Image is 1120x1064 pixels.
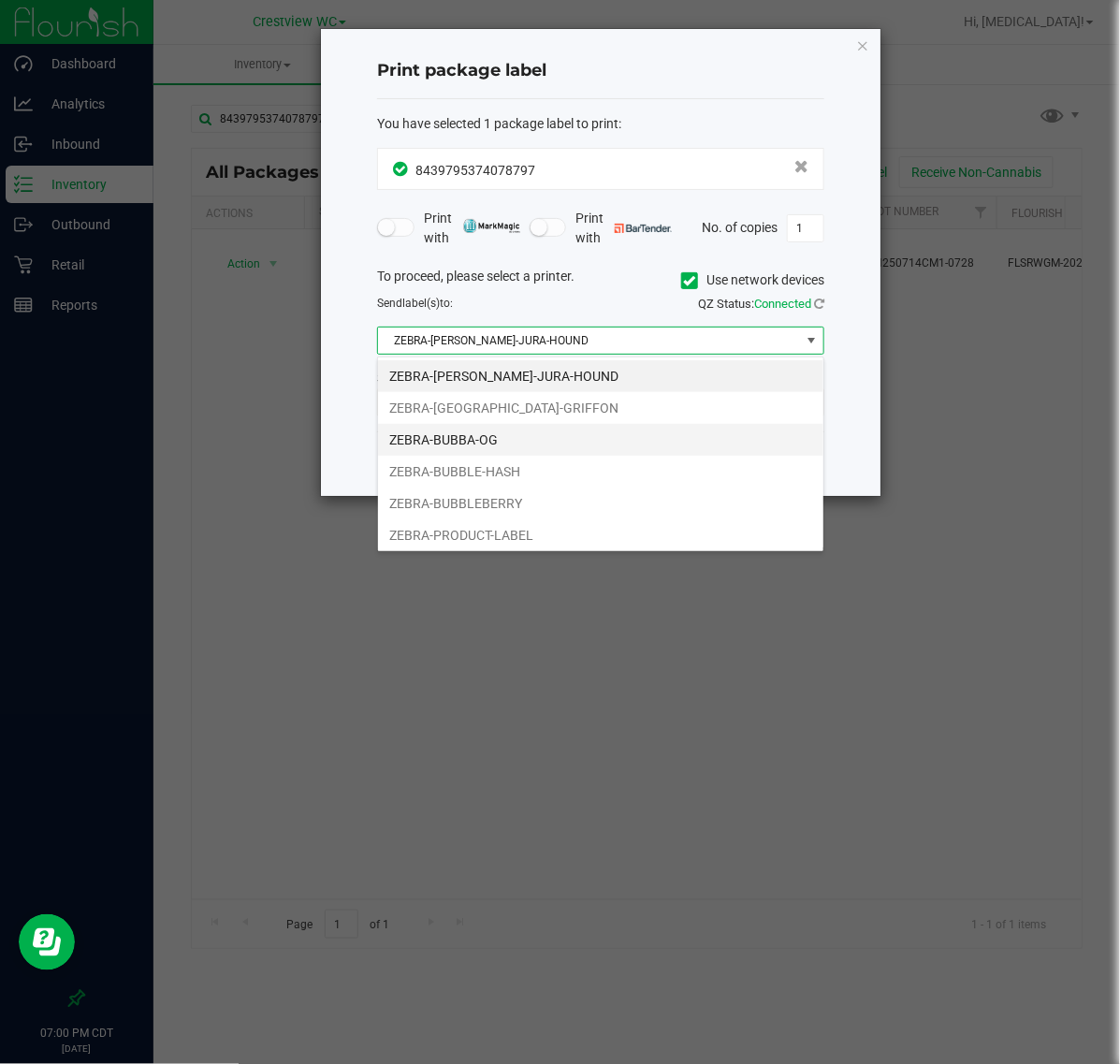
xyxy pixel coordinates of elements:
[378,519,823,551] li: ZEBRA-PRODUCT-LABEL
[378,456,823,488] li: ZEBRA-BUBBLE-HASH
[681,270,824,290] label: Use network devices
[363,369,838,388] div: Select a label template.
[424,209,520,248] span: Print with
[377,114,824,134] div: :
[415,163,535,178] span: 8439795374078797
[377,297,453,310] span: Send to:
[463,219,520,233] img: mark_magic_cybra.png
[575,209,672,248] span: Print with
[754,297,811,311] span: Connected
[377,116,618,131] span: You have selected 1 package label to print
[702,219,778,234] span: No. of copies
[378,328,800,354] span: ZEBRA-[PERSON_NAME]-JURA-HOUND
[378,424,823,456] li: ZEBRA-BUBBA-OG
[363,267,838,295] div: To proceed, please select a printer.
[377,59,824,83] h4: Print package label
[19,914,75,970] iframe: Resource center
[378,360,823,392] li: ZEBRA-[PERSON_NAME]-JURA-HOUND
[378,392,823,424] li: ZEBRA-[GEOGRAPHIC_DATA]-GRIFFON
[615,224,672,233] img: bartender.png
[402,297,440,310] span: label(s)
[393,159,411,179] span: In Sync
[378,488,823,519] li: ZEBRA-BUBBLEBERRY
[698,297,824,311] span: QZ Status:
